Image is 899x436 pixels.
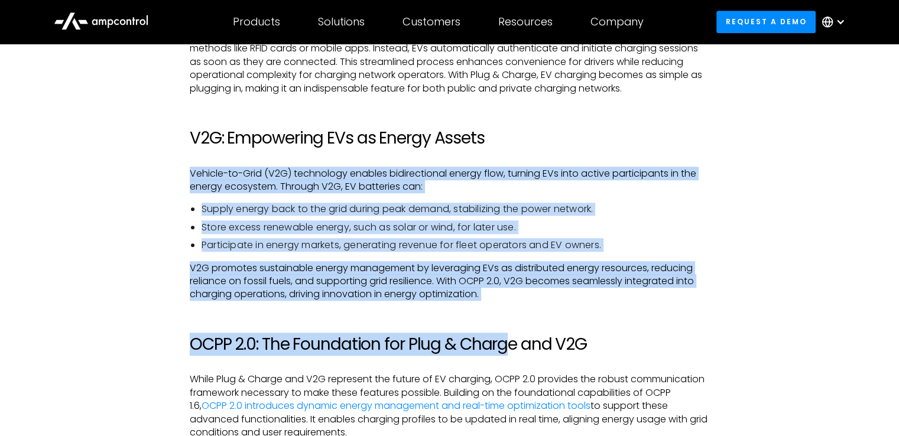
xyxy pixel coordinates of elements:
p: V2G promotes sustainable energy management by leveraging EVs as distributed energy resources, red... [190,262,709,301]
div: Solutions [318,15,365,28]
h2: V2G: Empowering EVs as Energy Assets [190,128,709,148]
div: Products [233,15,280,28]
div: Company [590,15,644,28]
p: Vehicle-to-Grid (V2G) technology enables bidirectional energy flow, turning EVs into active parti... [190,167,709,194]
li: Store excess renewable energy, such as solar or wind, for later use. [202,221,709,234]
a: Request a demo [716,11,816,32]
div: Customers [403,15,460,28]
div: Resources [498,15,553,28]
a: OCPP 2.0 introduces dynamic energy management and real-time optimization tools [202,399,590,412]
p: Plug & Charge, powered by ISO 15118 integration in OCPP 2.0, eliminates the need for manual authe... [190,29,709,95]
li: Participate in energy markets, generating revenue for fleet operators and EV owners. [202,239,709,252]
h2: OCPP 2.0: The Foundation for Plug & Charge and V2G [190,334,709,354]
li: Supply energy back to the grid during peak demand, stabilizing the power network. [202,203,709,216]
